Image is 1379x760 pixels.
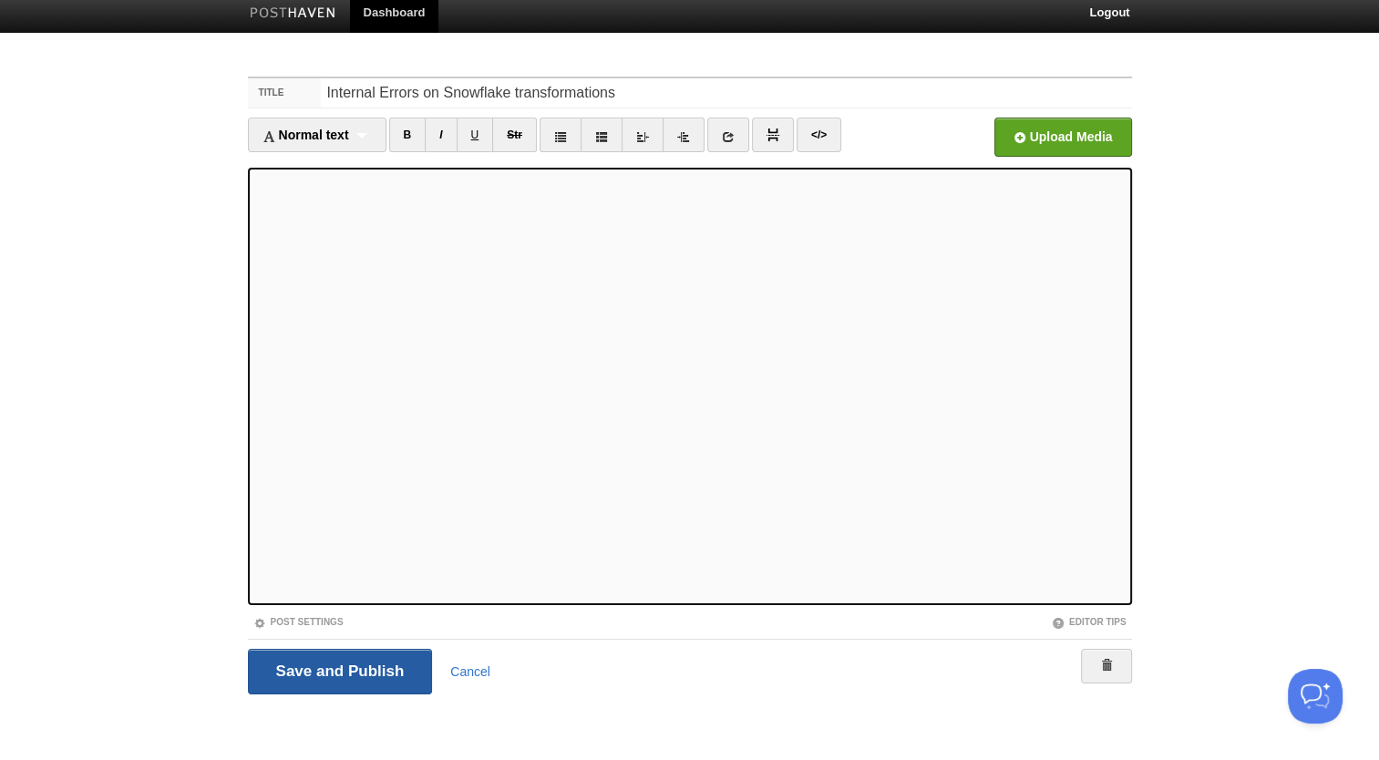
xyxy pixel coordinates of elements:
a: I [425,118,457,152]
input: Save and Publish [248,649,433,694]
a: Cancel [450,664,490,679]
img: Posthaven-bar [250,7,336,21]
span: Normal text [262,128,349,142]
a: </> [797,118,841,152]
a: Str [492,118,537,152]
del: Str [507,128,522,141]
a: Post Settings [253,617,344,627]
a: B [389,118,427,152]
iframe: Help Scout Beacon - Open [1288,669,1343,724]
label: Title [248,78,322,108]
a: U [457,118,494,152]
img: pagebreak-icon.png [767,128,779,141]
a: Editor Tips [1052,617,1127,627]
